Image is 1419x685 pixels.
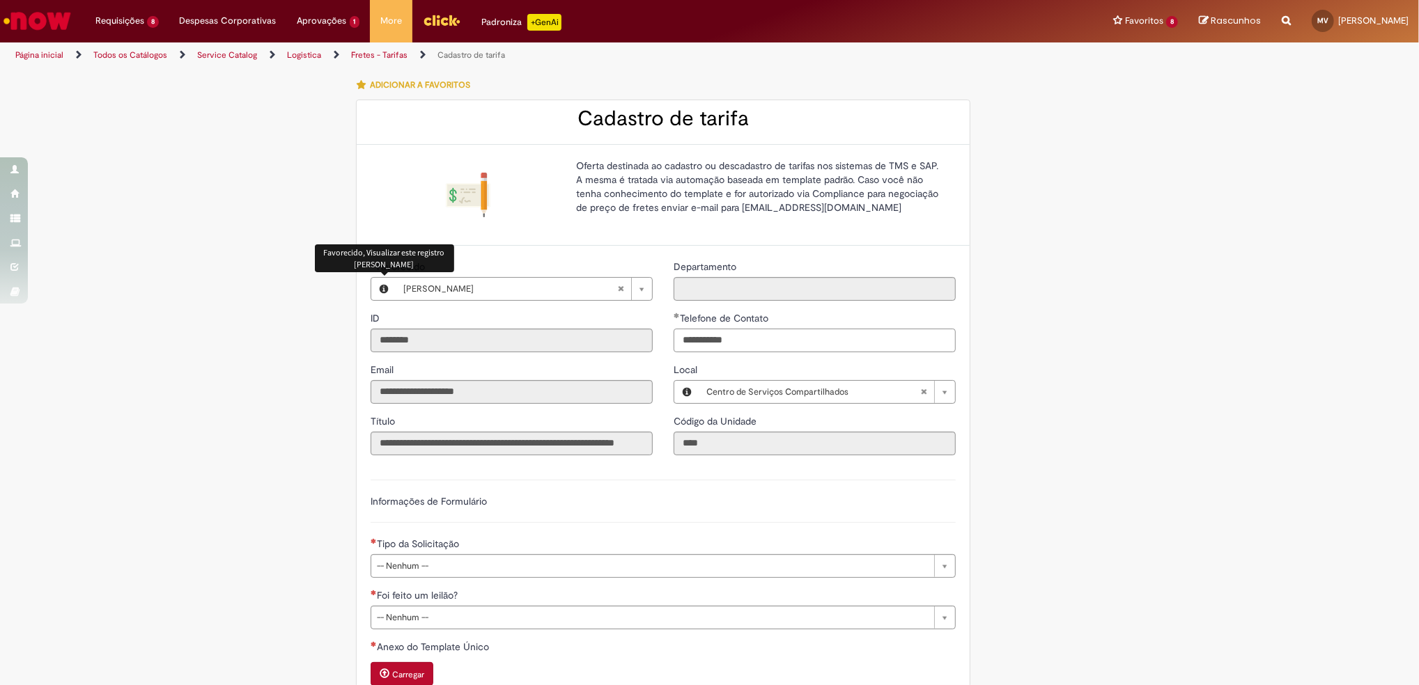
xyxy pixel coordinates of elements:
abbr: Limpar campo Local [913,381,934,403]
label: Informações de Formulário [371,495,487,507]
input: Departamento [674,277,956,301]
span: Necessários [371,538,377,544]
span: 1 [350,16,360,28]
span: Rascunhos [1211,14,1261,27]
button: Favorecido, Visualizar este registro Mateus Marinho Vian [371,278,396,300]
input: ID [371,329,653,352]
a: Logistica [287,49,321,61]
span: MV [1317,16,1328,25]
span: Anexo do Template Único [377,640,492,653]
span: Centro de Serviços Compartilhados [706,381,920,403]
img: click_logo_yellow_360x200.png [423,10,460,31]
a: Rascunhos [1199,15,1261,28]
span: Local [674,363,700,376]
a: Service Catalog [197,49,257,61]
span: [PERSON_NAME] [1338,15,1409,26]
span: Telefone de Contato [680,312,771,324]
span: 8 [1166,16,1178,28]
span: Despesas Corporativas [180,14,277,28]
small: Carregar [392,669,424,680]
p: Oferta destinada ao cadastro ou descadastro de tarifas nos sistemas de TMS e SAP. A mesma é trata... [576,159,945,214]
span: -- Nenhum -- [377,606,927,629]
input: Título [371,432,653,455]
label: Somente leitura - Departamento [674,260,739,274]
h2: Cadastro de tarifa [371,107,956,130]
a: Página inicial [15,49,63,61]
img: ServiceNow [1,7,73,35]
abbr: Limpar campo Favorecido [610,278,631,300]
span: Aprovações [297,14,347,28]
input: Email [371,380,653,404]
input: Código da Unidade [674,432,956,455]
span: Requisições [95,14,144,28]
span: Necessários [371,590,377,595]
ul: Trilhas de página [10,42,936,68]
a: Cadastro de tarifa [437,49,505,61]
span: Foi feito um leilão? [377,589,460,601]
span: Obrigatório Preenchido [674,313,680,318]
label: Somente leitura - ID [371,311,382,325]
span: Somente leitura - Email [371,363,396,376]
span: Somente leitura - Departamento [674,260,739,273]
label: Somente leitura - Email [371,363,396,377]
label: Somente leitura - Título [371,414,398,428]
span: -- Nenhum -- [377,555,927,577]
span: Adicionar a Favoritos [370,79,470,90]
span: [PERSON_NAME] [403,278,617,300]
a: Fretes - Tarifas [351,49,408,61]
label: Somente leitura - Código da Unidade [674,414,759,428]
div: Favorecido, Visualizar este registro [PERSON_NAME] [315,244,454,272]
span: Necessários [371,641,377,647]
input: Telefone de Contato [674,329,956,352]
span: Somente leitura - ID [371,312,382,324]
a: [PERSON_NAME]Limpar campo Favorecido [396,278,652,300]
span: Tipo da Solicitação [377,537,462,550]
img: Cadastro de tarifa [446,173,490,217]
span: 8 [147,16,159,28]
span: More [380,14,402,28]
button: Adicionar a Favoritos [356,70,478,100]
p: +GenAi [527,14,561,31]
a: Todos os Catálogos [93,49,167,61]
div: Padroniza [481,14,561,31]
button: Local, Visualizar este registro Centro de Serviços Compartilhados [674,381,699,403]
a: Centro de Serviços CompartilhadosLimpar campo Local [699,381,955,403]
span: Favoritos [1125,14,1163,28]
